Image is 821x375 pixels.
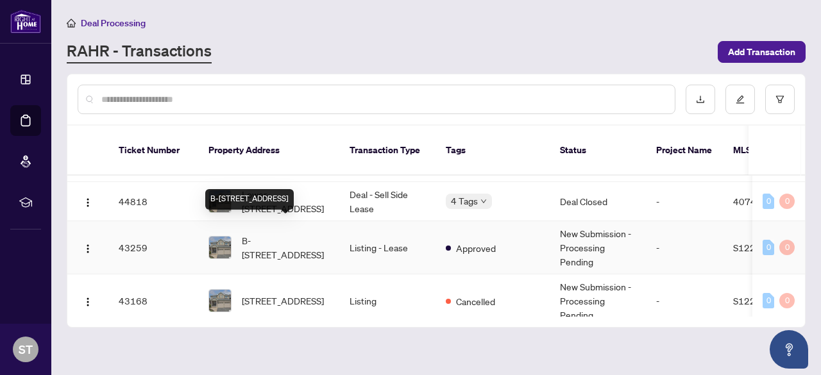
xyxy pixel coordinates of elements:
[19,340,33,358] span: ST
[480,198,487,204] span: down
[550,182,646,221] td: Deal Closed
[242,233,329,262] span: B-[STREET_ADDRESS]
[723,126,800,176] th: MLS #
[550,126,646,176] th: Status
[242,187,329,215] span: Lower-[STREET_ADDRESS]
[108,274,198,328] td: 43168
[763,240,774,255] div: 0
[339,221,436,274] td: Listing - Lease
[775,95,784,104] span: filter
[646,126,723,176] th: Project Name
[728,42,795,62] span: Add Transaction
[550,274,646,328] td: New Submission - Processing Pending
[779,240,795,255] div: 0
[436,126,550,176] th: Tags
[779,293,795,308] div: 0
[646,274,723,328] td: -
[78,237,98,258] button: Logo
[198,126,339,176] th: Property Address
[456,294,495,308] span: Cancelled
[779,194,795,209] div: 0
[733,295,784,306] span: S12251933
[83,197,93,208] img: Logo
[83,297,93,307] img: Logo
[242,294,324,308] span: [STREET_ADDRESS]
[646,182,723,221] td: -
[108,221,198,274] td: 43259
[646,221,723,274] td: -
[205,189,294,210] div: B-[STREET_ADDRESS]
[339,274,436,328] td: Listing
[765,85,795,114] button: filter
[736,95,745,104] span: edit
[456,241,496,255] span: Approved
[763,293,774,308] div: 0
[686,85,715,114] button: download
[108,182,198,221] td: 44818
[733,242,784,253] span: S12275687
[339,182,436,221] td: Deal - Sell Side Lease
[78,290,98,311] button: Logo
[67,19,76,28] span: home
[209,237,231,258] img: thumbnail-img
[10,10,41,33] img: logo
[108,126,198,176] th: Ticket Number
[550,221,646,274] td: New Submission - Processing Pending
[733,196,779,207] span: 40749951
[83,244,93,254] img: Logo
[209,290,231,312] img: thumbnail-img
[67,40,212,63] a: RAHR - Transactions
[763,194,774,209] div: 0
[718,41,806,63] button: Add Transaction
[770,330,808,369] button: Open asap
[81,17,146,29] span: Deal Processing
[725,85,755,114] button: edit
[451,194,478,208] span: 4 Tags
[696,95,705,104] span: download
[78,191,98,212] button: Logo
[339,126,436,176] th: Transaction Type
